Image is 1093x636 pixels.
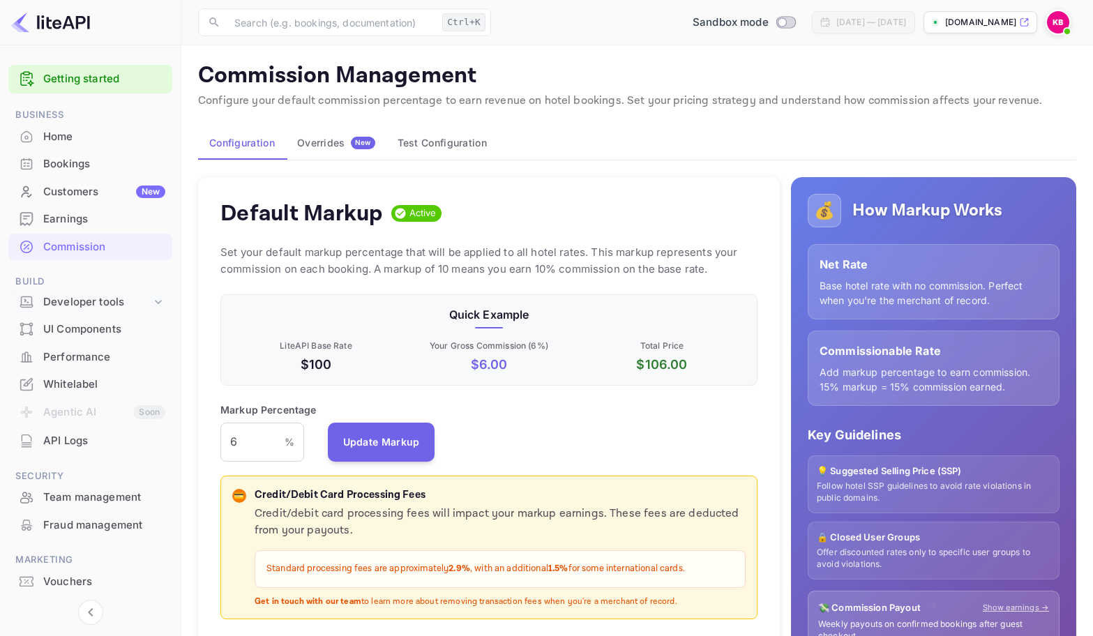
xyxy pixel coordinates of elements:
[814,198,835,223] p: 💰
[404,206,442,220] span: Active
[255,487,746,503] p: Credit/Debit Card Processing Fees
[817,464,1050,478] p: 💡 Suggested Selling Price (SSP)
[687,15,801,31] div: Switch to Production mode
[266,562,734,576] p: Standard processing fees are approximately , with an additional for some international cards.
[817,547,1050,570] p: Offer discounted rates only to specific user groups to avoid violations.
[8,512,172,538] a: Fraud management
[11,11,90,33] img: LiteAPI logo
[820,365,1048,394] p: Add markup percentage to earn commission. 15% markup = 15% commission earned.
[442,13,485,31] div: Ctrl+K
[405,340,573,352] p: Your Gross Commission ( 6 %)
[852,199,1002,222] h5: How Markup Works
[232,340,400,352] p: LiteAPI Base Rate
[945,16,1016,29] p: [DOMAIN_NAME]
[8,179,172,204] a: CustomersNew
[448,563,470,575] strong: 2.9%
[8,123,172,149] a: Home
[43,156,165,172] div: Bookings
[43,184,165,200] div: Customers
[43,294,151,310] div: Developer tools
[1047,11,1069,33] img: Kyle Bromont
[820,278,1048,308] p: Base hotel rate with no commission. Perfect when you're the merchant of record.
[255,596,361,607] strong: Get in touch with our team
[817,480,1050,504] p: Follow hotel SSP guidelines to avoid rate violations in public domains.
[8,274,172,289] span: Build
[405,355,573,374] p: $ 6.00
[8,206,172,232] a: Earnings
[232,355,400,374] p: $100
[43,349,165,365] div: Performance
[693,15,769,31] span: Sandbox mode
[8,123,172,151] div: Home
[136,185,165,198] div: New
[578,340,746,352] p: Total Price
[43,377,165,393] div: Whitelabel
[285,434,294,449] p: %
[8,568,172,596] div: Vouchers
[820,342,1048,359] p: Commissionable Rate
[255,596,746,608] p: to learn more about removing transaction fees when you're a merchant of record.
[43,239,165,255] div: Commission
[818,601,921,615] p: 💸 Commission Payout
[836,16,906,29] div: [DATE] — [DATE]
[8,344,172,371] div: Performance
[226,8,437,36] input: Search (e.g. bookings, documentation)
[351,138,375,147] span: New
[43,574,165,590] div: Vouchers
[578,355,746,374] p: $ 106.00
[820,256,1048,273] p: Net Rate
[43,71,165,87] a: Getting started
[8,107,172,123] span: Business
[8,427,172,455] div: API Logs
[808,425,1060,444] p: Key Guidelines
[220,402,317,417] p: Markup Percentage
[198,126,286,160] button: Configuration
[43,129,165,145] div: Home
[8,484,172,510] a: Team management
[8,151,172,176] a: Bookings
[43,490,165,506] div: Team management
[8,371,172,398] div: Whitelabel
[43,211,165,227] div: Earnings
[8,427,172,453] a: API Logs
[198,62,1076,90] p: Commission Management
[8,234,172,261] div: Commission
[198,93,1076,109] p: Configure your default commission percentage to earn revenue on hotel bookings. Set your pricing ...
[8,151,172,178] div: Bookings
[43,517,165,533] div: Fraud management
[220,244,757,278] p: Set your default markup percentage that will be applied to all hotel rates. This markup represent...
[297,137,375,149] div: Overrides
[8,371,172,397] a: Whitelabel
[8,568,172,594] a: Vouchers
[8,484,172,511] div: Team management
[220,199,383,227] h4: Default Markup
[232,306,746,323] p: Quick Example
[548,563,568,575] strong: 1.5%
[8,344,172,370] a: Performance
[8,179,172,206] div: CustomersNew
[255,506,746,539] p: Credit/debit card processing fees will impact your markup earnings. These fees are deducted from ...
[8,316,172,343] div: UI Components
[983,602,1049,614] a: Show earnings →
[8,234,172,259] a: Commission
[43,321,165,338] div: UI Components
[220,423,285,462] input: 0
[78,600,103,625] button: Collapse navigation
[8,206,172,233] div: Earnings
[8,65,172,93] div: Getting started
[8,552,172,568] span: Marketing
[328,423,435,462] button: Update Markup
[8,290,172,315] div: Developer tools
[8,469,172,484] span: Security
[43,433,165,449] div: API Logs
[8,316,172,342] a: UI Components
[817,531,1050,545] p: 🔒 Closed User Groups
[386,126,498,160] button: Test Configuration
[8,512,172,539] div: Fraud management
[234,490,244,502] p: 💳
